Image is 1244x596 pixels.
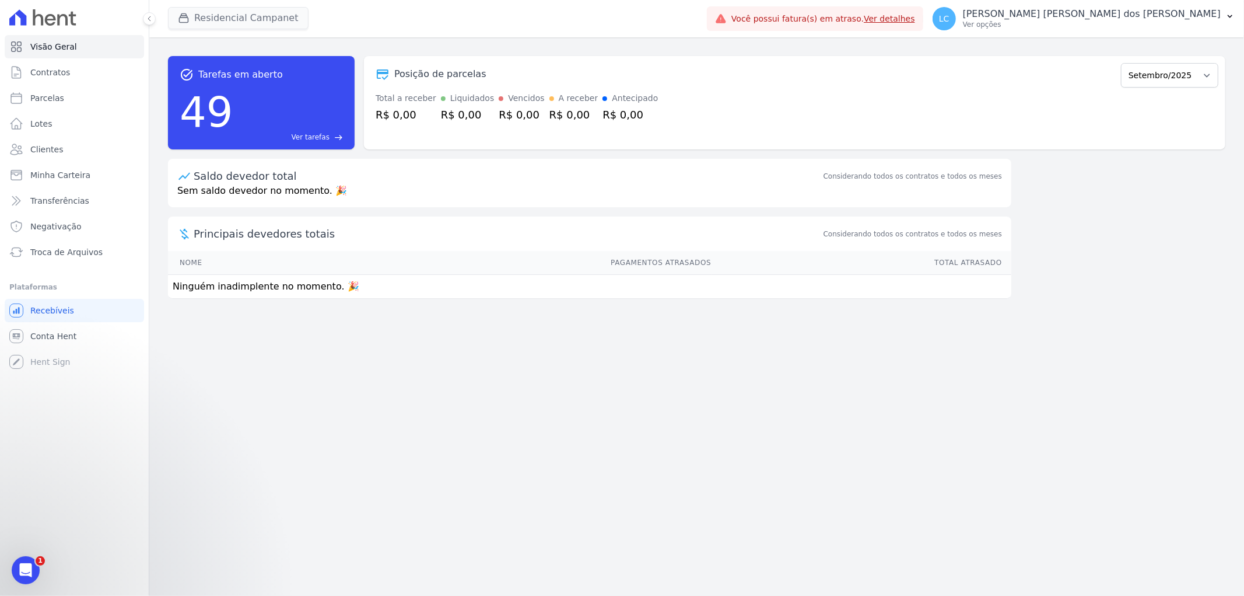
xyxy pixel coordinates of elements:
a: Troca de Arquivos [5,241,144,264]
iframe: Intercom live chat [12,556,40,584]
div: Antecipado [612,92,658,104]
span: Minha Carteira [30,169,90,181]
a: Ver detalhes [864,14,915,23]
div: R$ 0,00 [549,107,598,123]
div: R$ 0,00 [376,107,436,123]
span: east [334,133,343,142]
p: Sem saldo devedor no momento. 🎉 [168,184,1011,207]
div: Considerando todos os contratos e todos os meses [824,171,1002,182]
a: Lotes [5,112,144,135]
a: Ver tarefas east [238,132,343,142]
a: Minha Carteira [5,163,144,187]
span: Considerando todos os contratos e todos os meses [824,229,1002,239]
span: Troca de Arquivos [30,246,103,258]
a: Transferências [5,189,144,212]
a: Clientes [5,138,144,161]
div: Liquidados [450,92,495,104]
p: [PERSON_NAME] [PERSON_NAME] dos [PERSON_NAME] [963,8,1221,20]
th: Nome [168,251,318,275]
span: Clientes [30,144,63,155]
span: Você possui fatura(s) em atraso. [731,13,915,25]
span: Lotes [30,118,52,130]
a: Visão Geral [5,35,144,58]
span: Recebíveis [30,305,74,316]
th: Total Atrasado [712,251,1011,275]
div: Plataformas [9,280,139,294]
div: R$ 0,00 [441,107,495,123]
span: Contratos [30,67,70,78]
span: LC [939,15,949,23]
div: Vencidos [508,92,544,104]
div: A receber [559,92,598,104]
a: Parcelas [5,86,144,110]
span: Tarefas em aberto [198,68,283,82]
span: Parcelas [30,92,64,104]
span: task_alt [180,68,194,82]
span: Conta Hent [30,330,76,342]
span: Principais devedores totais [194,226,821,242]
a: Conta Hent [5,325,144,348]
button: Residencial Campanet [168,7,309,29]
span: 1 [36,556,45,566]
span: Visão Geral [30,41,77,53]
span: Ver tarefas [292,132,330,142]
div: Posição de parcelas [394,67,486,81]
span: Transferências [30,195,89,207]
a: Negativação [5,215,144,238]
span: Negativação [30,221,82,232]
button: LC [PERSON_NAME] [PERSON_NAME] dos [PERSON_NAME] Ver opções [923,2,1244,35]
div: 49 [180,82,233,142]
th: Pagamentos Atrasados [318,251,712,275]
div: Saldo devedor total [194,168,821,184]
a: Recebíveis [5,299,144,322]
div: Total a receber [376,92,436,104]
td: Ninguém inadimplente no momento. 🎉 [168,275,1011,299]
a: Contratos [5,61,144,84]
div: R$ 0,00 [602,107,658,123]
div: R$ 0,00 [499,107,544,123]
p: Ver opções [963,20,1221,29]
